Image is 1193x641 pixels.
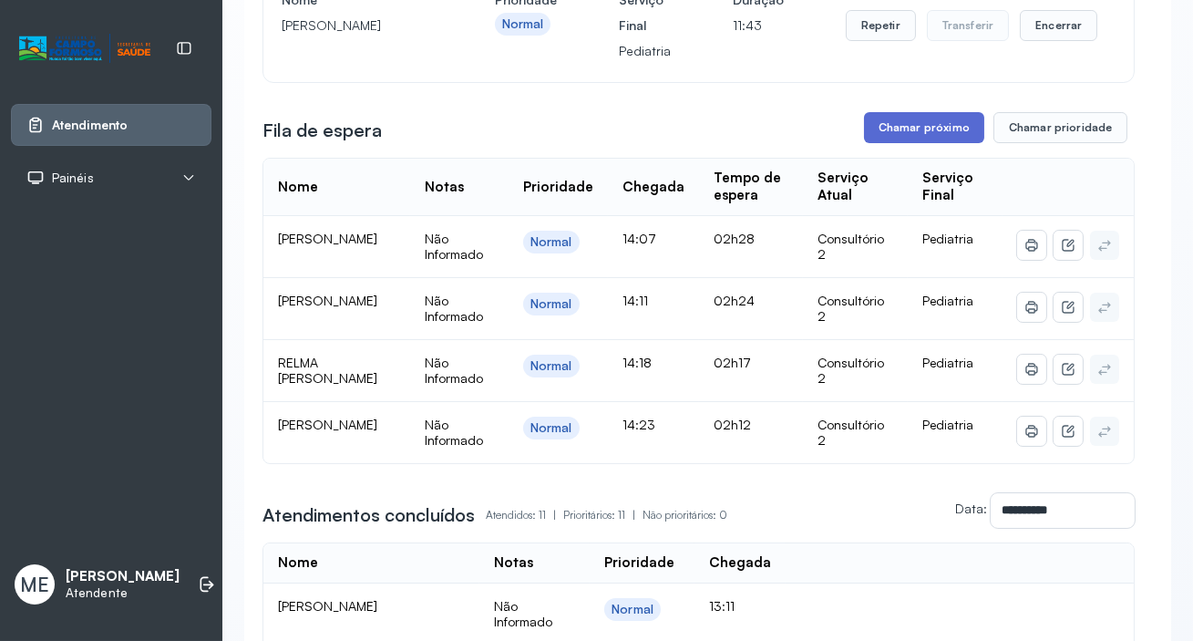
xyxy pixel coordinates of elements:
[818,170,893,204] div: Serviço Atual
[604,554,674,572] div: Prioridade
[494,598,552,630] span: Não Informado
[52,118,128,133] span: Atendimento
[622,231,656,246] span: 14:07
[922,170,988,204] div: Serviço Final
[425,355,483,387] span: Não Informado
[530,234,572,250] div: Normal
[993,112,1128,143] button: Chamar prioridade
[714,293,755,308] span: 02h24
[709,554,771,572] div: Chegada
[619,38,671,64] p: Pediatria
[262,502,475,528] h3: Atendimentos concluídos
[714,355,751,370] span: 02h17
[922,293,973,308] span: Pediatria
[622,293,648,308] span: 14:11
[278,417,377,432] span: [PERSON_NAME]
[425,417,483,449] span: Não Informado
[52,171,94,186] span: Painéis
[709,598,735,614] span: 13:11
[714,170,788,204] div: Tempo de espera
[282,13,433,38] p: [PERSON_NAME]
[622,355,652,370] span: 14:18
[425,179,464,196] div: Notas
[530,296,572,312] div: Normal
[818,293,893,325] div: Consultório 2
[733,13,784,38] p: 11:43
[530,358,572,374] div: Normal
[278,231,377,246] span: [PERSON_NAME]
[425,293,483,325] span: Não Informado
[714,231,755,246] span: 02h28
[66,585,180,601] p: Atendente
[66,568,180,585] p: [PERSON_NAME]
[922,355,973,370] span: Pediatria
[278,179,318,196] div: Nome
[278,355,377,387] span: RELMA [PERSON_NAME]
[502,16,544,32] div: Normal
[278,598,377,614] span: [PERSON_NAME]
[818,355,893,387] div: Consultório 2
[530,420,572,436] div: Normal
[19,34,150,64] img: Logotipo do estabelecimento
[563,502,643,528] p: Prioritários: 11
[955,501,987,516] label: Data:
[818,417,893,449] div: Consultório 2
[927,10,1010,41] button: Transferir
[494,554,533,572] div: Notas
[922,417,973,432] span: Pediatria
[523,179,593,196] div: Prioridade
[632,508,635,522] span: |
[643,502,727,528] p: Não prioritários: 0
[1020,10,1097,41] button: Encerrar
[278,293,377,308] span: [PERSON_NAME]
[486,502,563,528] p: Atendidos: 11
[425,231,483,263] span: Não Informado
[278,554,318,572] div: Nome
[846,10,916,41] button: Repetir
[714,417,751,432] span: 02h12
[622,179,684,196] div: Chegada
[622,417,655,432] span: 14:23
[553,508,556,522] span: |
[922,231,973,246] span: Pediatria
[262,118,382,143] h3: Fila de espera
[864,112,984,143] button: Chamar próximo
[612,602,653,617] div: Normal
[818,231,893,263] div: Consultório 2
[26,116,196,134] a: Atendimento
